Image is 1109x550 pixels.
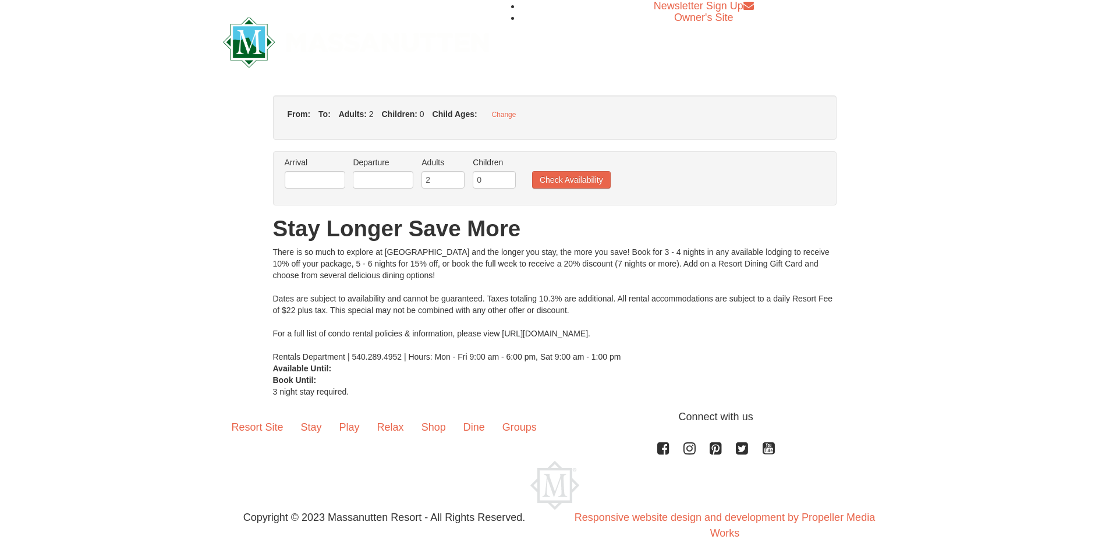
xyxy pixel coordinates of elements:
strong: Adults: [339,109,367,119]
p: Copyright © 2023 Massanutten Resort - All Rights Reserved. [214,510,555,526]
a: Resort Site [223,409,292,445]
h1: Stay Longer Save More [273,217,837,240]
a: Relax [369,409,413,445]
strong: Child Ages: [433,109,477,119]
strong: Available Until: [273,364,332,373]
label: Departure [353,157,413,168]
strong: From: [288,109,311,119]
label: Adults [421,157,465,168]
a: Owner's Site [674,12,733,23]
button: Check Availability [532,171,611,189]
img: Massanutten Resort Logo [223,17,490,68]
label: Arrival [285,157,345,168]
strong: To: [318,109,331,119]
p: Connect with us [223,409,887,425]
div: There is so much to explore at [GEOGRAPHIC_DATA] and the longer you stay, the more you save! Book... [273,246,837,363]
a: Play [331,409,369,445]
a: Stay [292,409,331,445]
a: Shop [413,409,455,445]
a: Responsive website design and development by Propeller Media Works [575,512,875,539]
a: Massanutten Resort [223,27,490,54]
label: Children [473,157,516,168]
img: Massanutten Resort Logo [530,461,579,510]
span: 0 [420,109,424,119]
span: 3 night stay required. [273,387,349,396]
span: 2 [369,109,374,119]
a: Dine [455,409,494,445]
strong: Children: [381,109,417,119]
strong: Book Until: [273,375,317,385]
button: Change [486,107,523,122]
a: Groups [494,409,545,445]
